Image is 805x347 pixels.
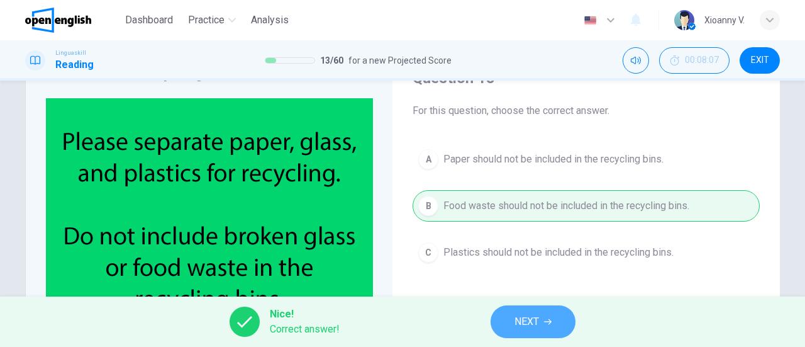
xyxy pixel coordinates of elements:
span: For this question, choose the correct answer. [413,103,760,118]
span: Nice! [270,307,340,322]
h1: Reading [55,57,94,72]
span: NEXT [514,313,539,331]
span: 13 / 60 [320,53,343,68]
img: undefined [46,98,373,340]
img: en [582,16,598,25]
img: Profile picture [674,10,694,30]
img: OpenEnglish logo [25,8,91,33]
button: 00:08:07 [659,47,730,74]
button: EXIT [740,47,780,74]
span: Linguaskill [55,48,86,57]
a: OpenEnglish logo [25,8,120,33]
div: Mute [623,47,649,74]
div: Xioanny V. [704,13,745,28]
div: Hide [659,47,730,74]
span: Dashboard [125,13,173,28]
button: Analysis [246,9,294,31]
span: EXIT [751,55,769,65]
span: Correct answer! [270,322,340,337]
button: Practice [183,9,241,31]
span: Practice [188,13,225,28]
button: NEXT [491,305,575,338]
span: for a new Projected Score [348,53,452,68]
span: Analysis [251,13,289,28]
button: Dashboard [120,9,178,31]
span: 00:08:07 [685,55,719,65]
